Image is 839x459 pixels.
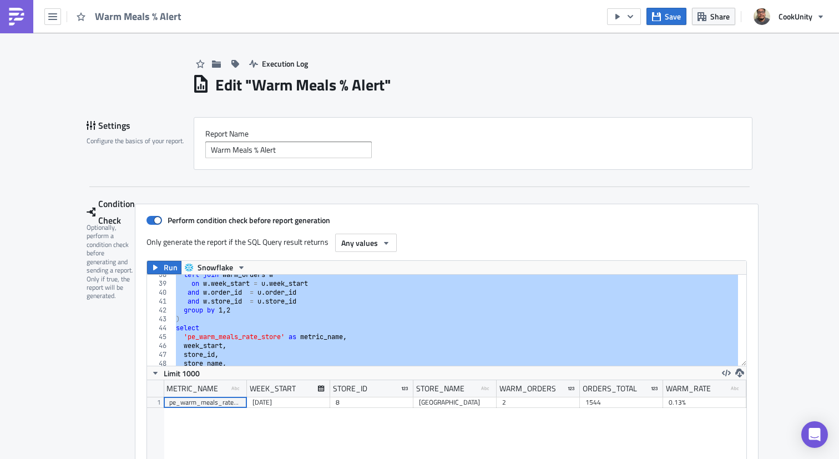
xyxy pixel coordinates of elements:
div: Open Intercom Messenger [801,421,828,448]
label: Report Nam﻿e [205,129,741,139]
div: 40 [147,288,174,297]
button: Any values [335,234,397,252]
div: pe_warm_meals_rate_store [169,397,241,408]
div: 39 [147,279,174,288]
div: WARM_ORDERS [499,380,556,397]
span: Snowflake [198,261,233,274]
div: WEEK_START [250,380,296,397]
div: 0.13% [669,397,741,408]
div: 1544 [585,397,658,408]
div: 42 [147,306,174,315]
span: Share [710,11,730,22]
div: 41 [147,297,174,306]
button: Limit 1000 [147,366,204,380]
div: Optionally, perform a condition check before generating and sending a report. Only if true, the r... [87,223,135,300]
div: 47 [147,350,174,359]
div: 46 [147,341,174,350]
div: [DATE] [252,397,325,408]
div: STORE_ID [333,380,367,397]
img: PushMetrics [8,8,26,26]
div: Settings [87,117,194,134]
button: Execution Log [244,55,314,72]
div: 45 [147,332,174,341]
div: 38 [147,270,174,279]
div: Condition Check [87,204,135,220]
div: 43 [147,315,174,324]
button: Save [646,8,686,25]
div: 44 [147,324,174,332]
div: [GEOGRAPHIC_DATA] [419,397,491,408]
button: CookUnity [747,4,831,29]
span: Limit 1000 [164,367,200,379]
strong: Perform condition check before report generation [168,214,330,226]
h1: Edit " Warm Meals % Alert " [215,75,391,95]
label: Only generate the report if the SQL Query result returns [146,234,330,250]
img: Avatar [752,7,771,26]
div: METRIC_NAME [166,380,218,397]
div: 2 [502,397,574,408]
button: Share [692,8,735,25]
div: 8 [336,397,408,408]
span: Save [665,11,681,22]
button: Snowflake [181,261,250,274]
div: WARM_RATE [666,380,711,397]
div: STORE_NAME [416,380,464,397]
span: Execution Log [262,58,308,69]
div: 48 [147,359,174,368]
span: CookUnity [779,11,812,22]
span: Any values [341,237,378,249]
button: Run [147,261,181,274]
span: Warm Meals % Alert [95,10,183,23]
div: Configure the basics of your report. [87,137,186,145]
div: ORDERS_TOTAL [583,380,637,397]
span: Run [164,261,178,274]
